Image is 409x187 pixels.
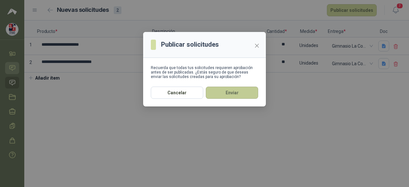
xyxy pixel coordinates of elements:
[254,43,259,48] span: close
[151,87,203,99] button: Cancelar
[151,66,258,79] div: Recuerda que todas tus solicitudes requieren aprobación antes de ser publicadas. ¿Estás seguro de...
[206,87,258,99] button: Enviar
[252,41,262,51] button: Close
[161,40,219,50] h3: Publicar solicitudes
